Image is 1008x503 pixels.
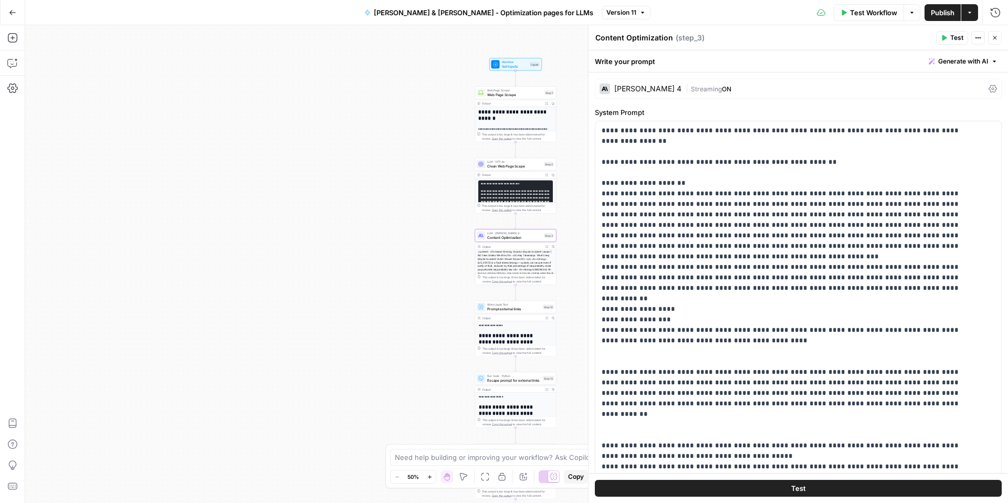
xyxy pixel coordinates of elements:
[492,137,512,140] span: Copy the output
[482,244,542,248] div: Output
[487,163,542,169] span: Clean Web Page Scape
[482,132,554,141] div: This output is too large & has been abbreviated for review. to view the full content.
[487,235,542,240] span: Content Optimization
[482,387,542,391] div: Output
[492,280,512,283] span: Copy the output
[482,204,554,212] div: This output is too large & has been abbreviated for review. to view the full content.
[482,489,554,498] div: This output is too large & has been abbreviated for review. to view the full content.
[686,83,691,93] span: |
[515,357,517,372] g: Edge from step_12 to step_13
[482,316,542,320] div: Output
[606,8,636,17] span: Version 11
[515,71,517,86] g: Edge from start to step_1
[487,92,542,97] span: Web Page Scrape
[492,208,512,212] span: Copy the output
[482,418,554,426] div: This output is too large & has been abbreviated for review. to view the full content.
[544,233,554,238] div: Step 3
[487,88,542,92] span: Web Page Scrape
[564,470,588,484] button: Copy
[589,50,1008,72] div: Write your prompt
[492,494,512,497] span: Copy the output
[530,62,540,67] div: Inputs
[676,33,705,43] span: ( step_3 )
[374,7,593,18] span: [PERSON_NAME] & [PERSON_NAME] - Optimization pages for LLMs
[791,483,806,494] span: Test
[475,58,556,71] div: WorkflowSet InputsInputs
[515,285,517,300] g: Edge from step_3 to step_12
[475,444,556,499] div: Call APICall API (external links)Step 14Output{ "id":"msg_01Js6igipAo3ZYnv8mve4Kvx", "type":"mess...
[595,480,1002,497] button: Test
[487,231,542,235] span: LLM · [PERSON_NAME] 4
[938,57,988,66] span: Generate with AI
[950,33,963,43] span: Test
[492,351,512,354] span: Copy the output
[475,229,556,285] div: LLM · [PERSON_NAME] 4Content OptimizationStep 3Output<content> <h1>Award-Winning Houston Bicycle ...
[595,33,673,43] textarea: Content Optimization
[482,347,554,355] div: This output is too large & has been abbreviated for review. to view the full content.
[925,55,1002,68] button: Generate with AI
[602,6,650,19] button: Version 11
[544,162,554,166] div: Step 2
[543,305,554,309] div: Step 12
[515,428,517,443] g: Edge from step_13 to step_14
[492,423,512,426] span: Copy the output
[487,378,541,383] span: Escape prompt for external links
[502,64,528,69] span: Set Inputs
[502,60,528,64] span: Workflow
[568,472,584,481] span: Copy
[515,214,517,229] g: Edge from step_2 to step_3
[482,275,554,284] div: This output is too large & has been abbreviated for review. to view the full content.
[482,173,542,177] div: Output
[475,250,556,303] div: <content> <h1>Award-Winning Houston Bicycle Accident Lawyer | NO Fees Unless We Win</h1> <h2>Key ...
[487,374,541,378] span: Run Code · Python
[487,160,542,164] span: LLM · GPT-4o
[722,85,731,93] span: ON
[595,107,1002,118] label: System Prompt
[544,90,554,95] div: Step 1
[543,376,554,381] div: Step 13
[487,302,541,307] span: Write Liquid Text
[358,4,600,21] button: [PERSON_NAME] & [PERSON_NAME] - Optimization pages for LLMs
[487,306,541,311] span: Prompt external links
[691,85,722,93] span: Streaming
[614,85,681,92] div: [PERSON_NAME] 4
[936,31,968,45] button: Test
[515,142,517,158] g: Edge from step_1 to step_2
[850,7,897,18] span: Test Workflow
[925,4,961,21] button: Publish
[482,101,542,106] div: Output
[834,4,904,21] button: Test Workflow
[931,7,954,18] span: Publish
[407,473,419,481] span: 50%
